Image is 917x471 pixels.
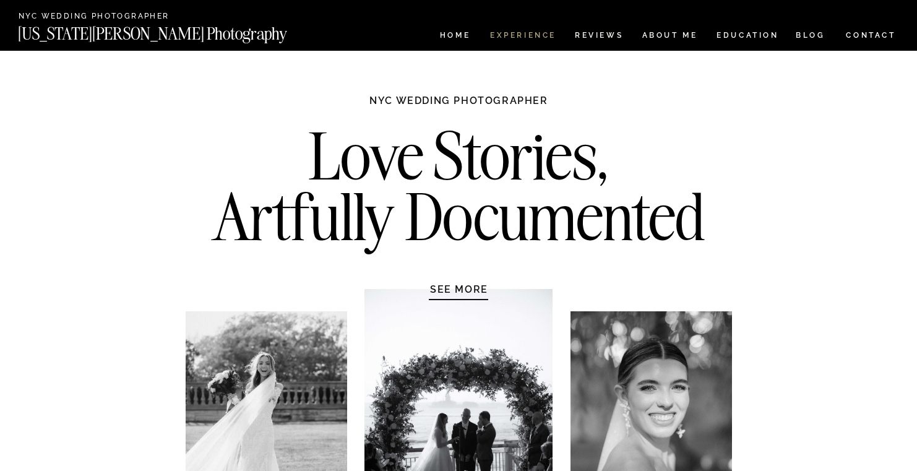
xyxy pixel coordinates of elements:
[642,32,698,42] a: ABOUT ME
[199,126,718,256] h2: Love Stories, Artfully Documented
[575,32,621,42] a: REVIEWS
[715,32,780,42] a: EDUCATION
[343,94,575,119] h1: NYC WEDDING PHOTOGRAPHER
[19,12,205,22] a: NYC Wedding Photographer
[437,32,473,42] a: HOME
[490,32,555,42] a: Experience
[400,283,518,295] a: SEE MORE
[845,28,897,42] a: CONTACT
[796,32,825,42] a: BLOG
[18,25,329,36] a: [US_STATE][PERSON_NAME] Photography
